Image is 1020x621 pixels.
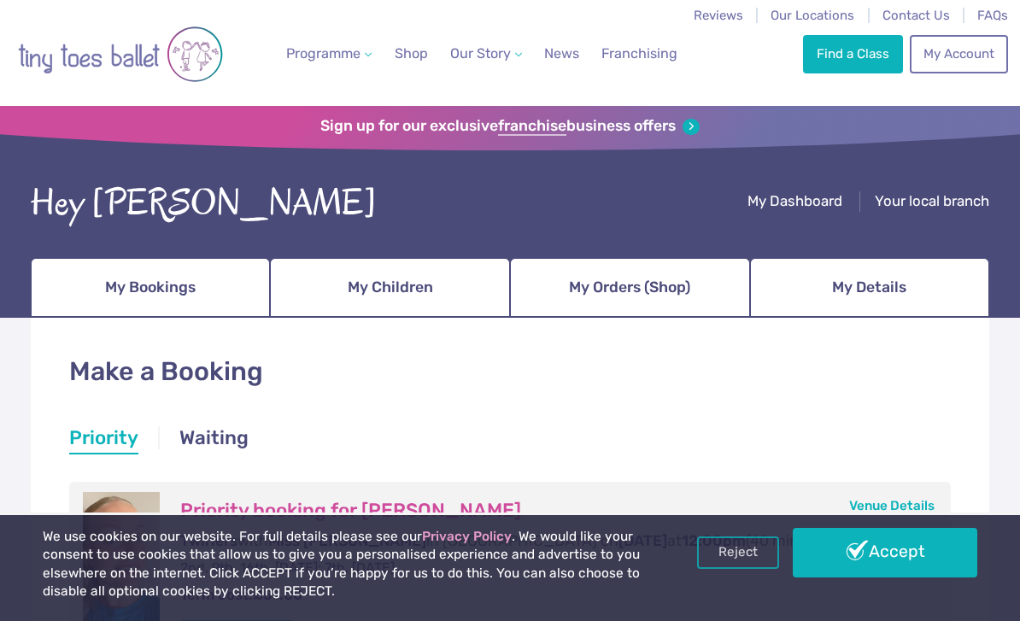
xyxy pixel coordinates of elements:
[443,37,529,71] a: Our Story
[977,8,1008,23] a: FAQs
[422,529,512,544] a: Privacy Policy
[510,258,750,318] a: My Orders (Shop)
[595,37,684,71] a: Franchising
[179,425,249,455] a: Waiting
[395,45,428,62] span: Shop
[450,45,511,62] span: Our Story
[43,528,650,601] p: We use cookies on our website. For full details please see our . We would like your consent to us...
[747,192,842,209] span: My Dashboard
[694,8,743,23] a: Reviews
[747,192,842,214] a: My Dashboard
[348,272,433,302] span: My Children
[569,272,690,302] span: My Orders (Shop)
[697,536,779,569] a: Reject
[105,272,196,302] span: My Bookings
[279,37,378,71] a: Programme
[320,117,699,136] a: Sign up for our exclusivefranchisebusiness offers
[771,8,854,23] a: Our Locations
[31,258,271,318] a: My Bookings
[544,45,579,62] span: News
[803,35,902,73] a: Find a Class
[270,258,510,318] a: My Children
[18,11,223,97] img: tiny toes ballet
[31,177,377,230] div: Hey [PERSON_NAME]
[286,45,361,62] span: Programme
[882,8,950,23] a: Contact Us
[69,354,952,390] h1: Make a Booking
[498,117,566,136] strong: franchise
[793,528,977,577] a: Accept
[750,258,990,318] a: My Details
[832,272,906,302] span: My Details
[537,37,586,71] a: News
[180,499,917,523] h3: Priority booking for [PERSON_NAME]
[601,45,677,62] span: Franchising
[875,192,989,214] a: Your local branch
[388,37,435,71] a: Shop
[910,35,1007,73] a: My Account
[875,192,989,209] span: Your local branch
[849,498,935,513] a: Venue Details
